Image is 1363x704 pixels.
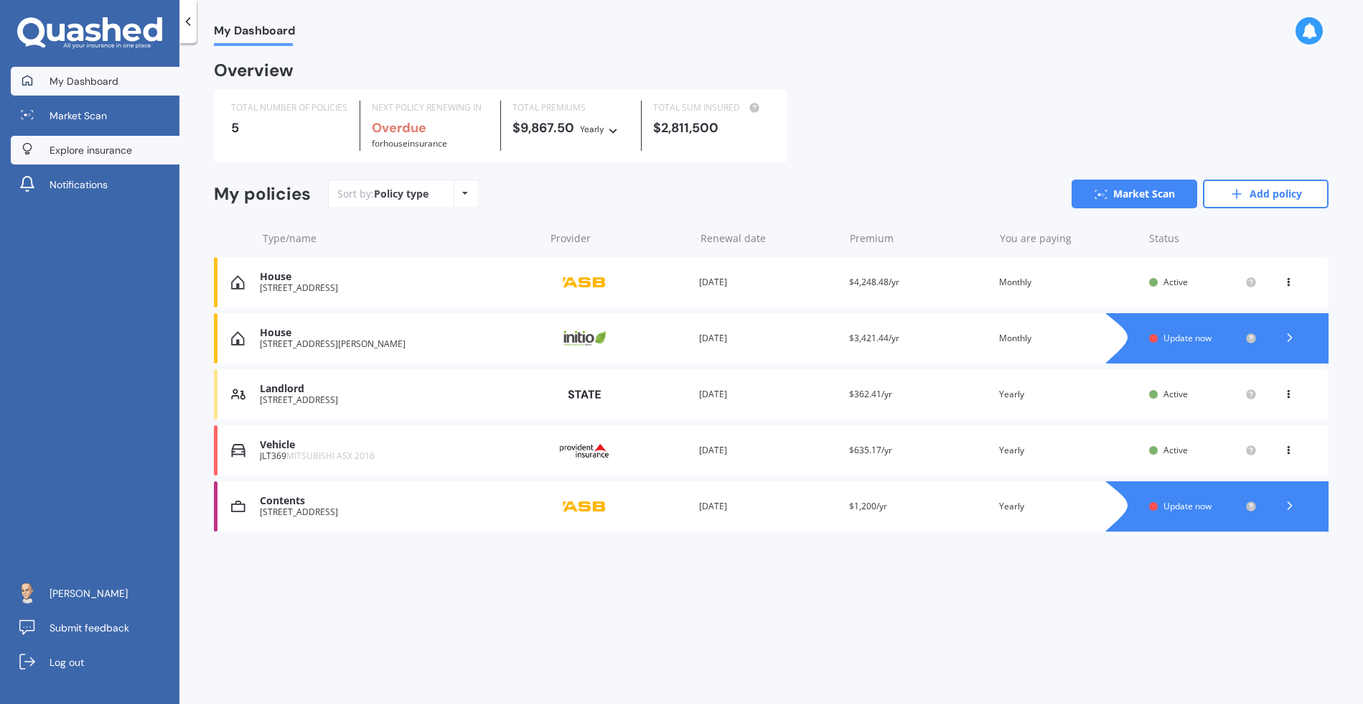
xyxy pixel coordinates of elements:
[372,101,489,115] div: NEXT POLICY RENEWING IN
[286,450,375,462] span: MITSUBISHI ASX 2016
[231,443,245,458] img: Vehicle
[231,499,245,514] img: Contents
[260,327,537,339] div: House
[699,331,838,346] div: [DATE]
[999,275,1138,290] div: Monthly
[260,451,537,461] div: JLT369
[1163,444,1188,456] span: Active
[260,495,537,507] div: Contents
[849,388,892,400] span: $362.41/yr
[512,121,629,136] div: $9,867.50
[999,331,1138,346] div: Monthly
[11,101,179,130] a: Market Scan
[1163,500,1212,512] span: Update now
[337,187,428,201] div: Sort by:
[50,621,129,635] span: Submit feedback
[1163,276,1188,288] span: Active
[260,271,537,283] div: House
[1149,231,1257,246] div: Status
[548,381,620,407] img: State
[231,101,348,115] div: TOTAL NUMBER OF POLICIES
[1163,332,1212,344] span: Update now
[263,231,539,246] div: Type/name
[260,339,537,349] div: [STREET_ADDRESS][PERSON_NAME]
[548,269,620,296] img: ASB
[849,332,899,344] span: $3,421.44/yr
[11,648,179,677] a: Log out
[260,507,537,517] div: [STREET_ADDRESS]
[50,143,132,157] span: Explore insurance
[699,387,838,402] div: [DATE]
[699,499,838,514] div: [DATE]
[849,276,899,288] span: $4,248.48/yr
[701,231,839,246] div: Renewal date
[999,443,1138,458] div: Yearly
[699,443,838,458] div: [DATE]
[260,283,537,293] div: [STREET_ADDRESS]
[1163,388,1188,400] span: Active
[11,579,179,608] a: [PERSON_NAME]
[850,231,988,246] div: Premium
[11,613,179,642] a: Submit feedback
[50,177,108,192] span: Notifications
[374,187,428,201] div: Policy type
[11,170,179,199] a: Notifications
[999,499,1138,514] div: Yearly
[260,383,537,395] div: Landlord
[50,108,107,123] span: Market Scan
[214,63,294,78] div: Overview
[999,387,1138,402] div: Yearly
[551,231,689,246] div: Provider
[231,275,245,290] img: House
[548,325,620,352] img: Initio
[512,101,629,115] div: TOTAL PREMIUMS
[231,387,245,402] img: Landlord
[214,24,295,43] span: My Dashboard
[653,121,770,135] div: $2,811,500
[699,275,838,290] div: [DATE]
[372,137,447,149] span: for House insurance
[50,655,84,670] span: Log out
[372,119,426,136] b: Overdue
[11,136,179,165] a: Explore insurance
[231,331,245,346] img: House
[231,121,348,135] div: 5
[11,67,179,96] a: My Dashboard
[849,500,887,512] span: $1,200/yr
[17,582,38,603] img: 4c3c2aaee19d42fb11c0418f9837741e
[50,586,128,601] span: [PERSON_NAME]
[1072,180,1197,208] a: Market Scan
[50,74,118,88] span: My Dashboard
[214,184,311,205] div: My policies
[849,444,892,456] span: $635.17/yr
[260,439,537,451] div: Vehicle
[260,395,537,405] div: [STREET_ADDRESS]
[548,437,620,464] img: Provident
[548,493,620,520] img: ASB
[653,101,770,115] div: TOTAL SUM INSURED
[1000,231,1138,246] div: You are paying
[1203,180,1329,208] a: Add policy
[580,122,604,136] div: Yearly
